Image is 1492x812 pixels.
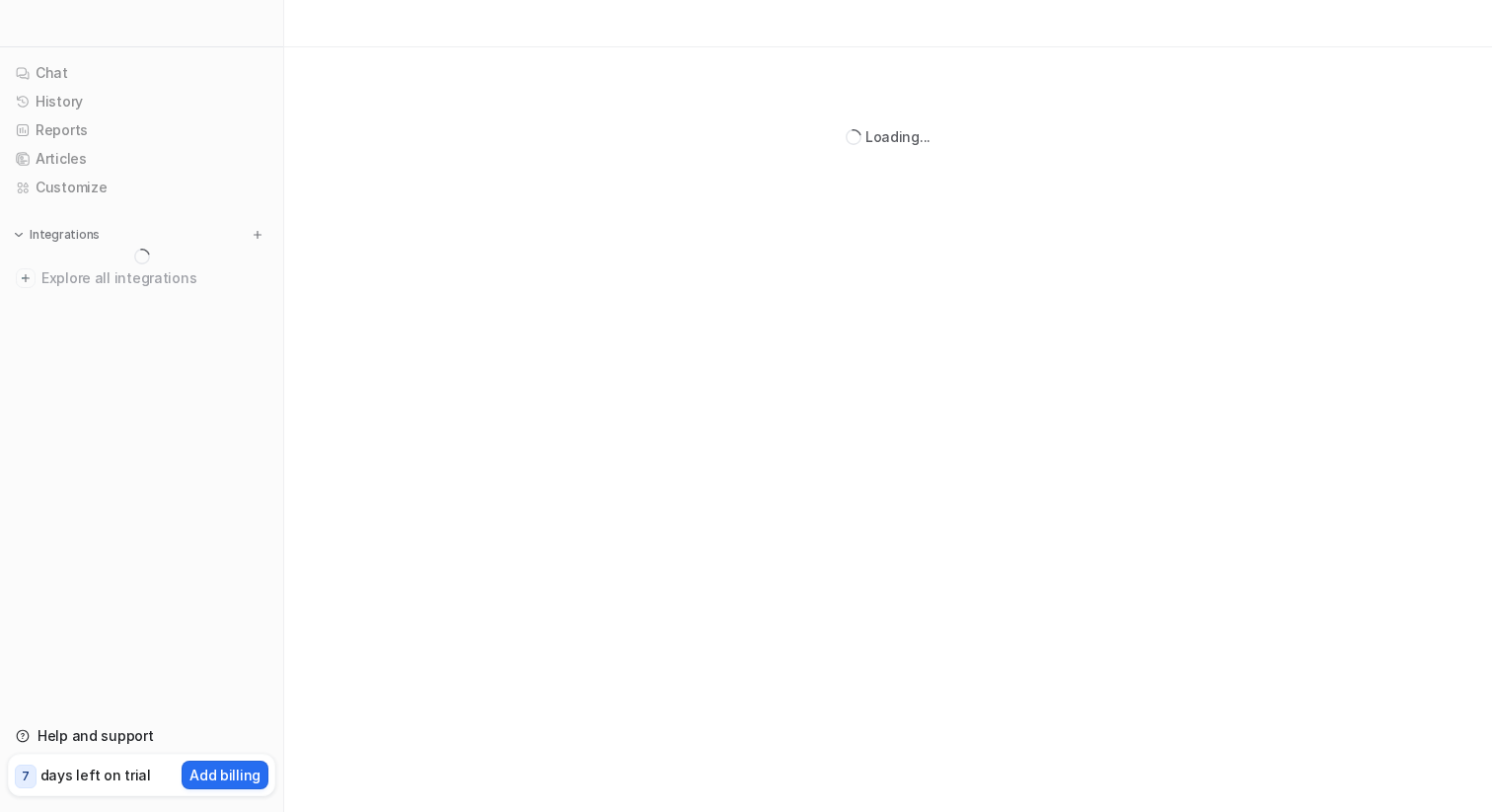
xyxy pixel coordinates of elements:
button: Integrations [8,225,106,245]
p: Integrations [30,227,100,243]
a: Articles [8,145,275,173]
a: Chat [8,59,275,87]
div: Loading... [865,126,931,147]
a: Help and support [8,722,275,750]
img: explore all integrations [16,268,36,288]
img: menu_add.svg [251,228,264,242]
button: Add billing [182,761,268,789]
img: expand menu [12,228,26,242]
span: Explore all integrations [41,262,267,294]
p: days left on trial [40,765,151,785]
a: Customize [8,174,275,201]
a: Explore all integrations [8,264,275,292]
a: History [8,88,275,115]
a: Reports [8,116,275,144]
p: Add billing [189,765,261,785]
p: 7 [22,768,30,785]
